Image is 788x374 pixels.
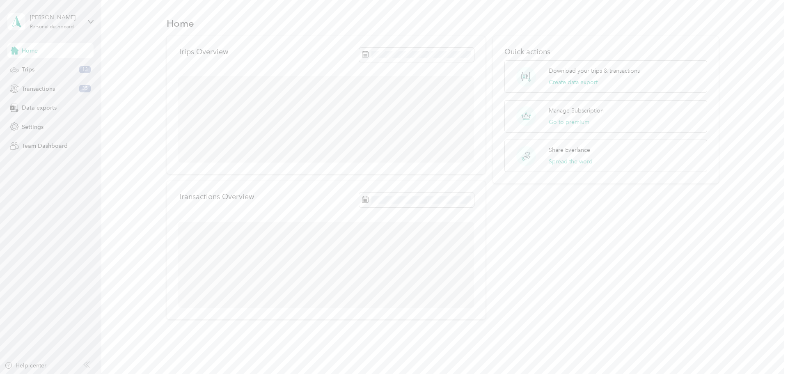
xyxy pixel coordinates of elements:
[549,78,598,87] button: Create data export
[30,13,81,22] div: [PERSON_NAME]
[30,25,74,30] div: Personal dashboard
[79,66,91,73] span: 13
[549,146,590,154] p: Share Everlance
[549,67,640,75] p: Download your trips & transactions
[22,85,55,93] span: Transactions
[22,103,57,112] span: Data exports
[178,193,254,201] p: Transactions Overview
[22,123,44,131] span: Settings
[167,19,194,28] h1: Home
[504,48,707,56] p: Quick actions
[22,46,38,55] span: Home
[178,48,228,56] p: Trips Overview
[549,106,604,115] p: Manage Subscription
[5,361,46,370] button: Help center
[22,142,68,150] span: Team Dashboard
[79,85,91,92] span: 35
[549,157,593,166] button: Spread the word
[549,118,589,126] button: Go to premium
[742,328,788,374] iframe: Everlance-gr Chat Button Frame
[22,65,34,74] span: Trips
